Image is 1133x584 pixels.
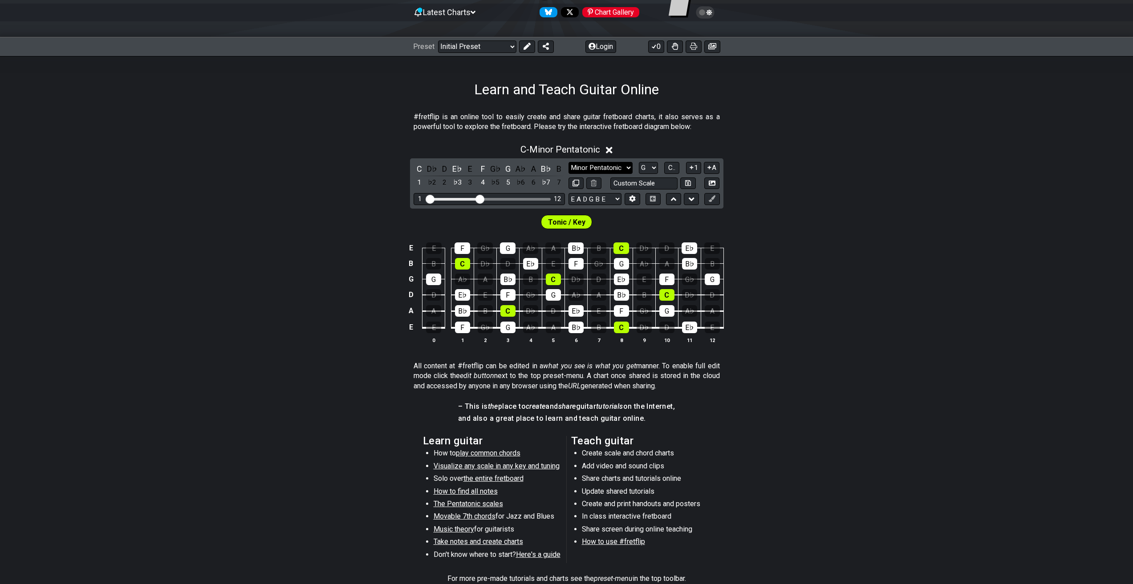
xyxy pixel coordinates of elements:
div: toggle scale degree [451,177,463,189]
button: 1 [686,162,701,174]
button: Edit Preset [519,40,535,53]
th: 7 [587,335,610,345]
h2: Teach guitar [571,436,711,446]
li: Share charts and tutorials online [582,474,709,486]
div: D [659,242,674,254]
em: create [526,402,545,411]
em: preset-menu [594,574,633,583]
div: C [455,258,470,270]
div: A♭ [682,305,697,317]
div: G♭ [591,258,606,270]
div: D♭ [637,322,652,333]
span: Toggle light / dark theme [700,8,711,16]
div: E [705,322,720,333]
div: E♭ [614,274,629,285]
em: edit button [460,371,494,380]
div: B [426,258,441,270]
td: G [406,271,416,287]
button: Move up [666,193,681,205]
div: toggle pitch class [528,163,539,175]
div: G♭ [682,274,697,285]
select: Preset [438,40,516,53]
li: In class interactive fretboard [582,512,709,524]
li: Share screen during online teaching [582,524,709,537]
div: F [500,289,516,301]
th: 5 [542,335,564,345]
div: B [637,289,652,301]
div: E [546,258,561,270]
div: B [478,305,493,317]
div: toggle pitch class [490,163,501,175]
td: A [406,303,416,319]
div: G [546,289,561,301]
div: A [545,242,561,254]
div: B♭ [568,242,584,254]
div: D♭ [682,289,697,301]
div: D♭ [569,274,584,285]
th: 4 [519,335,542,345]
div: A♭ [637,258,652,270]
div: B [591,322,606,333]
div: E♭ [455,289,470,301]
div: toggle scale degree [426,177,438,189]
div: D [659,322,674,333]
span: Latest Charts [423,8,471,17]
div: Chart Gallery [582,7,639,17]
button: Store user defined scale [680,177,695,189]
span: Music theory [434,525,474,533]
div: B♭ [569,322,584,333]
div: 1 [418,195,422,203]
div: A♭ [523,242,538,254]
div: F [569,258,584,270]
div: A♭ [569,289,584,301]
div: toggle pitch class [464,163,476,175]
td: E [406,319,416,336]
div: A♭ [523,322,538,333]
div: E [478,289,493,301]
h4: and also a great place to learn and teach guitar online. [458,414,675,423]
div: toggle pitch class [515,163,527,175]
div: G♭ [478,322,493,333]
li: Create and print handouts and posters [582,499,709,512]
p: For more pre-made tutorials and charts see the in the top toolbar. [447,574,686,584]
div: B♭ [614,289,629,301]
div: A [591,289,606,301]
span: play common chords [456,449,520,457]
li: Don't know where to start? [434,550,560,562]
div: Visible fret range [414,193,565,205]
button: C.. [664,162,679,174]
th: 9 [633,335,655,345]
div: toggle scale degree [528,177,539,189]
li: Update shared tutorials [582,487,709,499]
div: B [591,242,606,254]
button: Create Image [704,177,719,189]
div: B♭ [455,305,470,317]
div: G [705,274,720,285]
p: #fretflip is an online tool to easily create and share guitar fretboard charts, it also serves as... [414,112,720,132]
a: Follow #fretflip at Bluesky [536,7,557,17]
div: D♭ [478,258,493,270]
select: Tonic/Root [639,162,658,174]
td: D [406,287,416,303]
div: E♭ [682,242,697,254]
em: the [488,402,498,411]
button: Login [585,40,616,53]
th: 11 [678,335,701,345]
div: E [591,305,606,317]
p: All content at #fretflip can be edited in a manner. To enable full edit mode click the next to th... [414,361,720,391]
div: E [704,242,720,254]
div: E♭ [682,322,697,333]
div: A [546,322,561,333]
li: for guitarists [434,524,560,537]
li: Solo over [434,474,560,486]
div: toggle pitch class [426,163,438,175]
div: C [613,242,629,254]
div: toggle scale degree [439,177,451,189]
div: C [546,274,561,285]
div: E [637,274,652,285]
div: 12 [554,195,561,203]
li: How to [434,448,560,461]
div: G♭ [477,242,493,254]
li: Create scale and chord charts [582,448,709,461]
em: tutorials [596,402,623,411]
